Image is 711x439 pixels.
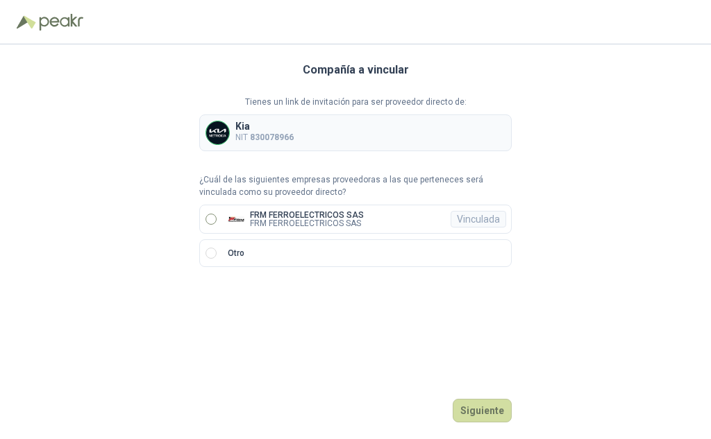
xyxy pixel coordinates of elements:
div: Vinculada [451,211,506,227]
img: Company Logo [206,121,229,144]
p: Kia [235,121,294,131]
b: 830078966 [250,132,294,142]
img: Peakr [39,14,83,31]
img: Company Logo [228,211,244,227]
p: Otro [228,247,244,260]
h3: Compañía a vincular [303,61,409,79]
p: FRM FERROELECTRICOS SAS [250,219,364,227]
p: NIT [235,131,294,144]
p: ¿Cuál de las siguientes empresas proveedoras a las que perteneces será vinculada como su proveedo... [199,173,512,200]
button: Siguiente [453,399,512,422]
p: Tienes un link de invitación para ser proveedor directo de: [199,96,512,109]
img: Logo [17,15,36,29]
p: FRM FERROELECTRICOS SAS [250,211,364,219]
